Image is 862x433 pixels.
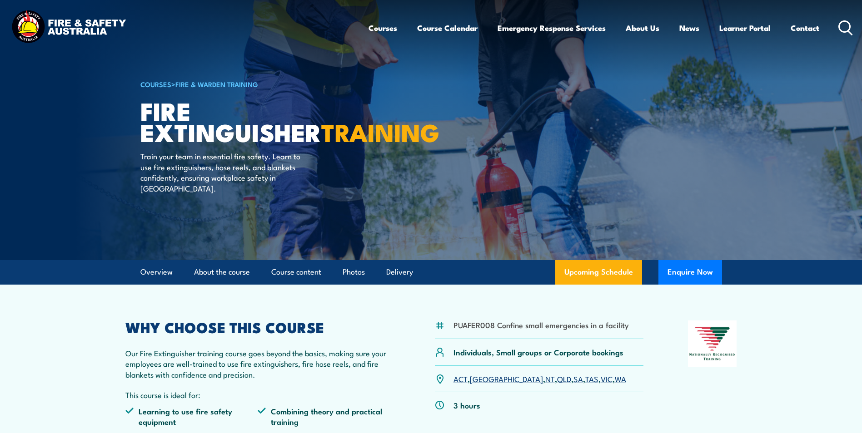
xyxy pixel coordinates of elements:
a: Overview [140,260,173,284]
p: This course is ideal for: [125,389,391,400]
a: Learner Portal [719,16,771,40]
a: Emergency Response Services [498,16,606,40]
a: Fire & Warden Training [175,79,258,89]
a: About the course [194,260,250,284]
a: Delivery [386,260,413,284]
img: Nationally Recognised Training logo. [688,320,737,367]
p: Individuals, Small groups or Corporate bookings [453,347,623,357]
p: Train your team in essential fire safety. Learn to use fire extinguishers, hose reels, and blanke... [140,151,306,193]
strong: TRAINING [321,113,439,150]
a: Contact [791,16,819,40]
h6: > [140,79,365,89]
a: VIC [601,373,613,384]
a: Photos [343,260,365,284]
a: TAS [585,373,598,384]
a: WA [615,373,626,384]
p: , , , , , , , [453,374,626,384]
a: About Us [626,16,659,40]
a: QLD [557,373,571,384]
li: PUAFER008 Confine small emergencies in a facility [453,320,629,330]
a: Upcoming Schedule [555,260,642,285]
p: 3 hours [453,400,480,410]
a: COURSES [140,79,171,89]
a: SA [573,373,583,384]
a: Courses [369,16,397,40]
li: Learning to use fire safety equipment [125,406,258,427]
h1: Fire Extinguisher [140,100,365,142]
h2: WHY CHOOSE THIS COURSE [125,320,391,333]
a: [GEOGRAPHIC_DATA] [470,373,543,384]
p: Our Fire Extinguisher training course goes beyond the basics, making sure your employees are well... [125,348,391,379]
a: Course Calendar [417,16,478,40]
a: NT [545,373,555,384]
a: ACT [453,373,468,384]
li: Combining theory and practical training [258,406,390,427]
a: Course content [271,260,321,284]
button: Enquire Now [658,260,722,285]
a: News [679,16,699,40]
